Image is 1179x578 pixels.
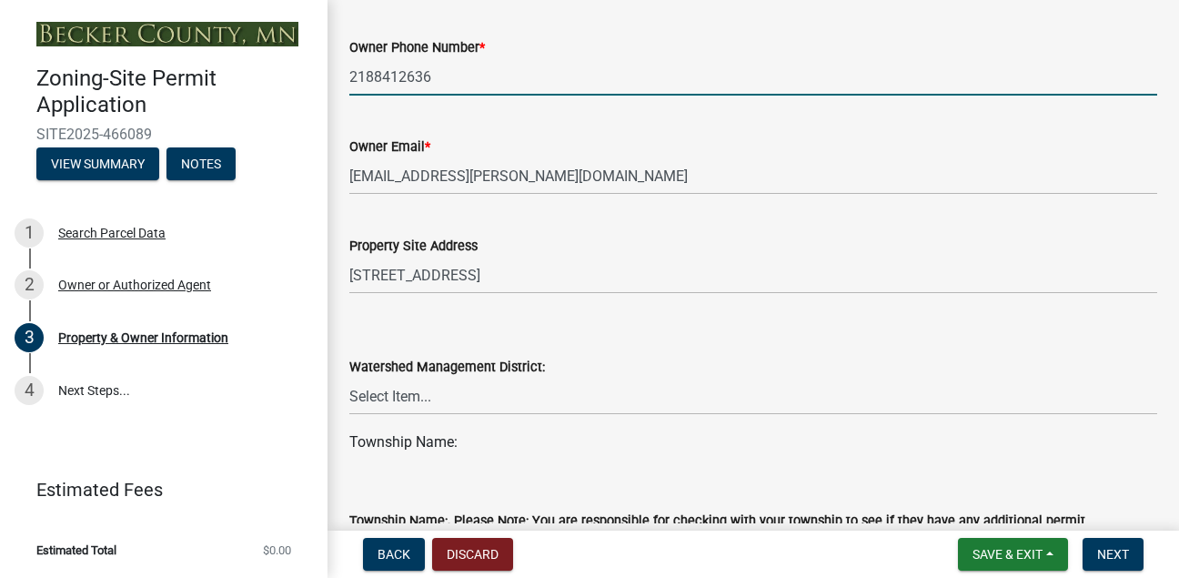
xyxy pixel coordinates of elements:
button: Notes [166,147,236,180]
label: Owner Phone Number [349,42,485,55]
span: Estimated Total [36,544,116,556]
span: Next [1097,547,1129,562]
div: 1 [15,218,44,248]
span: Back [378,547,410,562]
img: Becker County, Minnesota [36,22,298,46]
button: Discard [432,538,513,571]
span: Save & Exit [972,547,1043,562]
div: 2 [15,270,44,299]
div: Township Name: [349,431,1157,453]
button: Next [1083,538,1144,571]
div: 3 [15,323,44,352]
a: Estimated Fees [15,472,298,508]
div: Search Parcel Data [58,227,166,239]
span: $0.00 [263,544,291,556]
h4: Zoning-Site Permit Application [36,66,313,118]
div: Owner or Authorized Agent [58,279,211,291]
button: Save & Exit [958,538,1068,571]
span: SITE2025-466089 [36,126,291,143]
label: Township Name:, Please Note: You are responsible for checking with your township to see if they h... [349,515,1157,542]
label: Watershed Management District: [349,361,545,374]
label: Owner Email [349,141,430,154]
wm-modal-confirm: Notes [166,157,236,172]
button: Back [363,538,425,571]
wm-modal-confirm: Summary [36,157,159,172]
button: View Summary [36,147,159,180]
div: Property & Owner Information [58,331,228,344]
div: 4 [15,376,44,405]
label: Property Site Address [349,240,478,253]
